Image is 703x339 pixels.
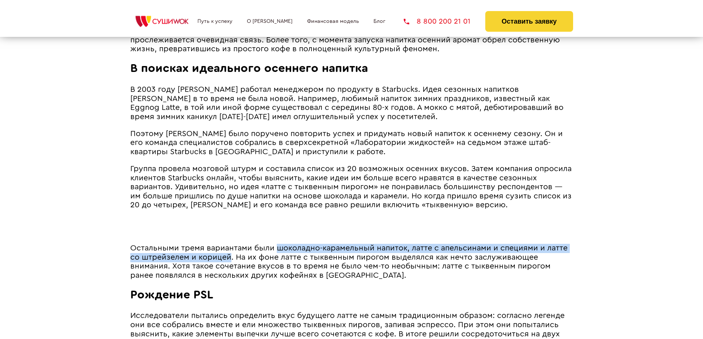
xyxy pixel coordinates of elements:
span: Поэтому [PERSON_NAME] было поручено повторить успех и придумать новый напиток к осеннему сезону. ... [130,130,563,156]
a: Путь к успеху [197,18,232,24]
span: Рождение PSL [130,289,213,301]
a: Блог [373,18,385,24]
span: 8 800 200 21 01 [417,18,471,25]
button: Оставить заявку [485,11,573,32]
a: 8 800 200 21 01 [404,18,471,25]
span: Остальными тремя вариантами были шоколадно-карамельный напиток, латте с апельсинами и специями и ... [130,244,568,279]
span: В 2003 году [PERSON_NAME] работал менеджером по продукту в Starbucks. Идея сезонных напитков [PER... [130,86,564,121]
a: Финансовая модель [307,18,359,24]
a: О [PERSON_NAME] [247,18,293,24]
span: В поисках идеального осеннего напитка [130,62,368,74]
span: Группа провела мозговой штурм и составила список из 20 возможных осенних вкусов. Затем компания о... [130,165,572,209]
